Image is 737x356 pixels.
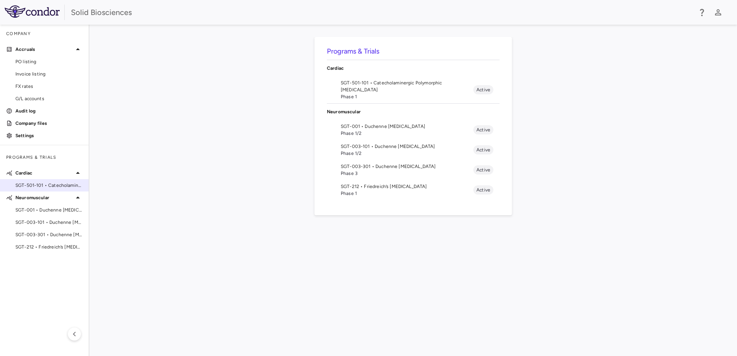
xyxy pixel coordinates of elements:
span: SGT-001 • Duchenne [MEDICAL_DATA] [15,207,82,213]
span: Phase 1/2 [341,130,473,137]
span: SGT-003-301 • Duchenne [MEDICAL_DATA] [15,231,82,238]
p: Neuromuscular [327,108,500,115]
p: Accruals [15,46,73,53]
p: Neuromuscular [15,194,73,201]
span: SGT-003-101 • Duchenne [MEDICAL_DATA] [15,219,82,226]
span: Active [473,146,493,153]
span: Phase 1 [341,190,473,197]
li: SGT-212 • Friedreich’s [MEDICAL_DATA]Phase 1Active [327,180,500,200]
li: SGT-501-101 • Catecholaminergic Polymorphic [MEDICAL_DATA]Phase 1Active [327,76,500,103]
li: SGT-003-301 • Duchenne [MEDICAL_DATA]Phase 3Active [327,160,500,180]
div: Cardiac [327,60,500,76]
span: Active [473,166,493,173]
span: Active [473,126,493,133]
span: Active [473,86,493,93]
p: Cardiac [327,65,500,72]
h6: Programs & Trials [327,46,500,57]
span: Active [473,186,493,193]
span: SGT-501-101 • Catecholaminergic Polymorphic [MEDICAL_DATA] [15,182,82,189]
span: Phase 1 [341,93,473,100]
li: SGT-001 • Duchenne [MEDICAL_DATA]Phase 1/2Active [327,120,500,140]
span: SGT-001 • Duchenne [MEDICAL_DATA] [341,123,473,130]
span: SGT-212 • Friedreich’s [MEDICAL_DATA] [341,183,473,190]
span: Invoice listing [15,71,82,77]
span: SGT-501-101 • Catecholaminergic Polymorphic [MEDICAL_DATA] [341,79,473,93]
span: PO listing [15,58,82,65]
span: Phase 1/2 [341,150,473,157]
span: SGT-003-101 • Duchenne [MEDICAL_DATA] [341,143,473,150]
div: Neuromuscular [327,104,500,120]
p: Audit log [15,107,82,114]
div: Solid Biosciences [71,7,692,18]
li: SGT-003-101 • Duchenne [MEDICAL_DATA]Phase 1/2Active [327,140,500,160]
img: logo-full-BYUhSk78.svg [5,5,60,18]
p: Company files [15,120,82,127]
span: Phase 3 [341,170,473,177]
span: G/L accounts [15,95,82,102]
p: Settings [15,132,82,139]
p: Cardiac [15,170,73,176]
span: SGT-003-301 • Duchenne [MEDICAL_DATA] [341,163,473,170]
span: FX rates [15,83,82,90]
span: SGT-212 • Friedreich’s [MEDICAL_DATA] [15,243,82,250]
